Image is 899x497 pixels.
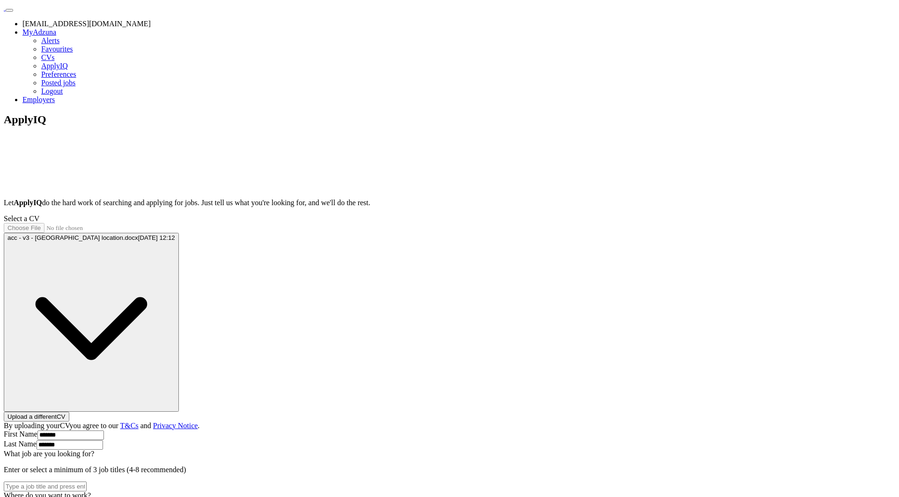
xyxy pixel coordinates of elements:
strong: ApplyIQ [14,199,42,207]
a: Posted jobs [41,79,75,87]
p: Let do the hard work of searching and applying for jobs. Just tell us what you're looking for, an... [4,199,895,207]
a: CVs [41,53,54,61]
a: ApplyIQ [41,62,68,70]
a: MyAdzuna [22,28,56,36]
h1: ApplyIQ [4,113,895,126]
span: acc - v3 - [GEOGRAPHIC_DATA] location.docx [7,234,138,241]
a: Alerts [41,37,59,45]
a: Logout [41,87,63,95]
div: By uploading your CV you agree to our and . [4,422,895,430]
a: Favourites [41,45,73,53]
a: Privacy Notice [153,422,198,430]
label: Last Name [4,440,37,448]
li: [EMAIL_ADDRESS][DOMAIN_NAME] [22,20,895,28]
a: T&Cs [120,422,139,430]
button: Upload a differentCV [4,412,69,422]
span: [DATE] 12:12 [138,234,175,241]
button: Toggle main navigation menu [6,9,13,12]
label: What job are you looking for? [4,450,94,458]
button: acc - v3 - [GEOGRAPHIC_DATA] location.docx[DATE] 12:12 [4,233,179,412]
a: Employers [22,96,55,104]
input: Type a job title and press enter [4,482,87,491]
label: Select a CV [4,215,39,223]
label: First Name [4,430,37,438]
p: Enter or select a minimum of 3 job titles (4-8 recommended) [4,466,895,474]
a: Preferences [41,70,76,78]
